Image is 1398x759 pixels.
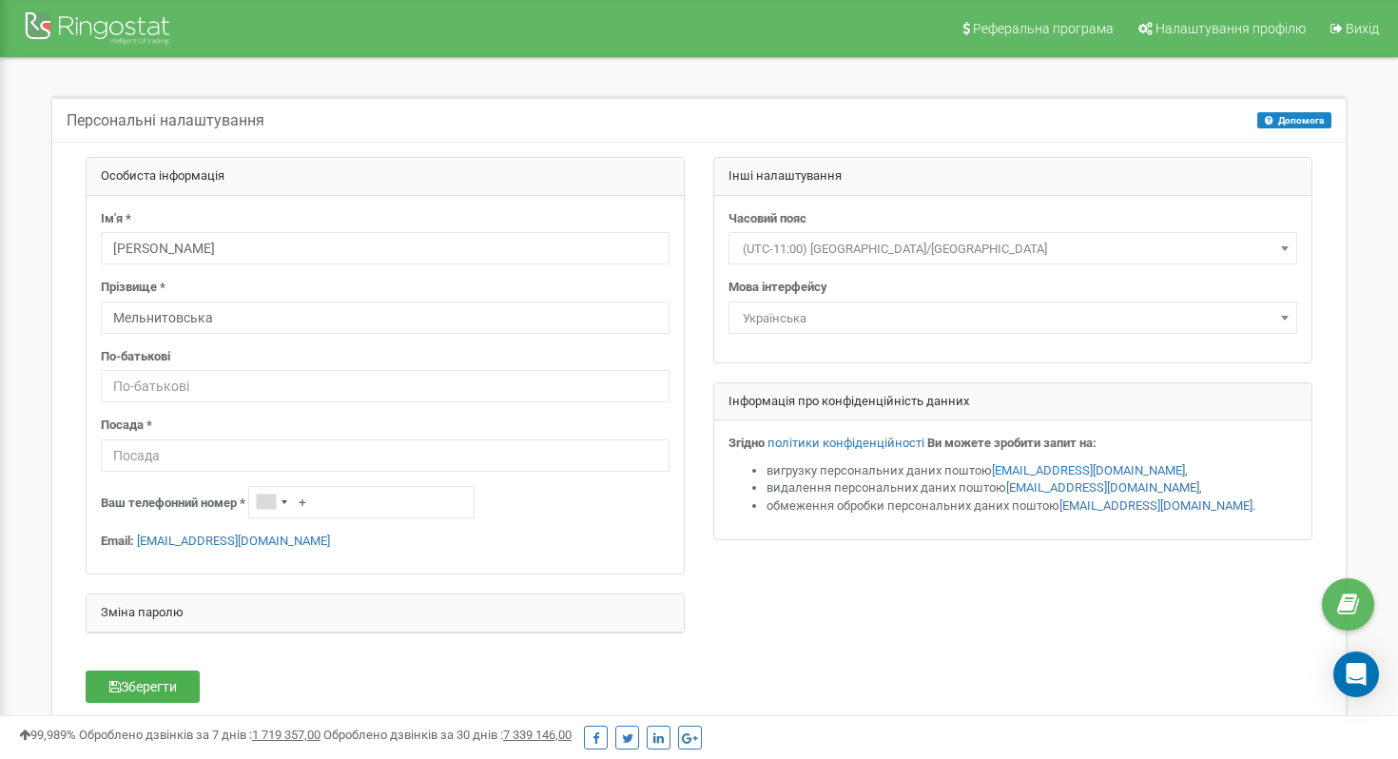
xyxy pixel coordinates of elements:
u: 7 339 146,00 [503,728,572,742]
a: політики конфіденційності [767,436,924,450]
span: (UTC-11:00) Pacific/Midway [735,236,1291,263]
label: Прізвище * [101,279,165,297]
div: Інші налаштування [714,158,1311,196]
a: [EMAIL_ADDRESS][DOMAIN_NAME] [1059,498,1252,513]
span: Вихід [1346,21,1379,36]
input: Ім'я [101,232,670,264]
input: Посада [101,439,670,472]
strong: Згідно [728,436,765,450]
a: [EMAIL_ADDRESS][DOMAIN_NAME] [1006,480,1199,495]
input: +1-800-555-55-55 [248,486,475,518]
li: обмеження обробки персональних даних поштою . [767,497,1297,516]
label: Ваш телефонний номер * [101,495,245,513]
div: Зміна паролю [87,594,684,632]
span: Українська [728,302,1297,334]
label: По-батькові [101,348,170,366]
label: Мова інтерфейсу [728,279,827,297]
li: вигрузку персональних даних поштою , [767,462,1297,480]
strong: Ви можете зробити запит на: [927,436,1097,450]
u: 1 719 357,00 [252,728,320,742]
h5: Персональні налаштування [67,112,264,129]
div: Особиста інформація [87,158,684,196]
span: Українська [735,305,1291,332]
label: Посада * [101,417,152,435]
span: (UTC-11:00) Pacific/Midway [728,232,1297,264]
input: Прізвище [101,302,670,334]
span: Оброблено дзвінків за 30 днів : [323,728,572,742]
label: Ім'я * [101,210,131,228]
li: видалення персональних даних поштою , [767,479,1297,497]
span: Реферальна програма [973,21,1114,36]
label: Часовий пояс [728,210,806,228]
div: Інформація про конфіденційність данних [714,383,1311,421]
a: [EMAIL_ADDRESS][DOMAIN_NAME] [992,463,1185,477]
strong: Email: [101,534,134,548]
span: 99,989% [19,728,76,742]
span: Налаштування профілю [1155,21,1306,36]
input: По-батькові [101,370,670,402]
div: Telephone country code [249,487,293,517]
button: Зберегти [86,671,200,703]
a: [EMAIL_ADDRESS][DOMAIN_NAME] [137,534,330,548]
button: Допомога [1257,112,1331,128]
span: Оброблено дзвінків за 7 днів : [79,728,320,742]
div: Open Intercom Messenger [1333,652,1379,697]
